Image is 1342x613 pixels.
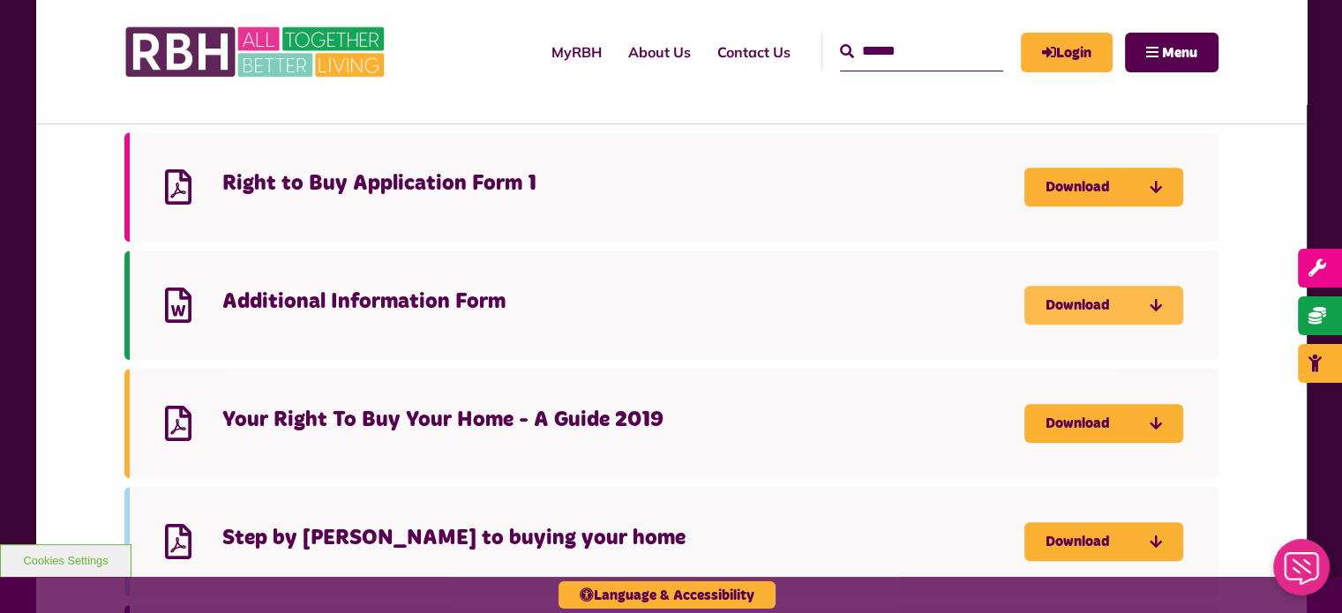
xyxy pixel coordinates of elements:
a: Download Step by step guide to buying your home - open in a new tab [1024,522,1183,561]
h4: Your Right To Buy Your Home - A Guide 2019 [222,407,1024,434]
a: Download Right to Buy Application Form 1 - open in a new tab [1024,168,1183,206]
a: About Us [615,28,704,76]
button: Language & Accessibility [559,581,776,609]
h4: Additional Information Form [222,288,1024,316]
input: Search [840,33,1003,71]
h4: Step by [PERSON_NAME] to buying your home [222,525,1024,552]
a: Download Additional Information Form - open in a new tab [1024,286,1183,325]
h4: Right to Buy Application Form 1 [222,170,1024,198]
span: Menu [1162,46,1197,60]
img: RBH [124,18,389,86]
a: Contact Us [704,28,804,76]
a: Download Your Right To Buy Your Home - A Guide 2019 - open in a new tab [1024,404,1183,443]
iframe: Netcall Web Assistant for live chat [1263,534,1342,613]
a: MyRBH [538,28,615,76]
a: MyRBH [1021,33,1113,72]
button: Navigation [1125,33,1218,72]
